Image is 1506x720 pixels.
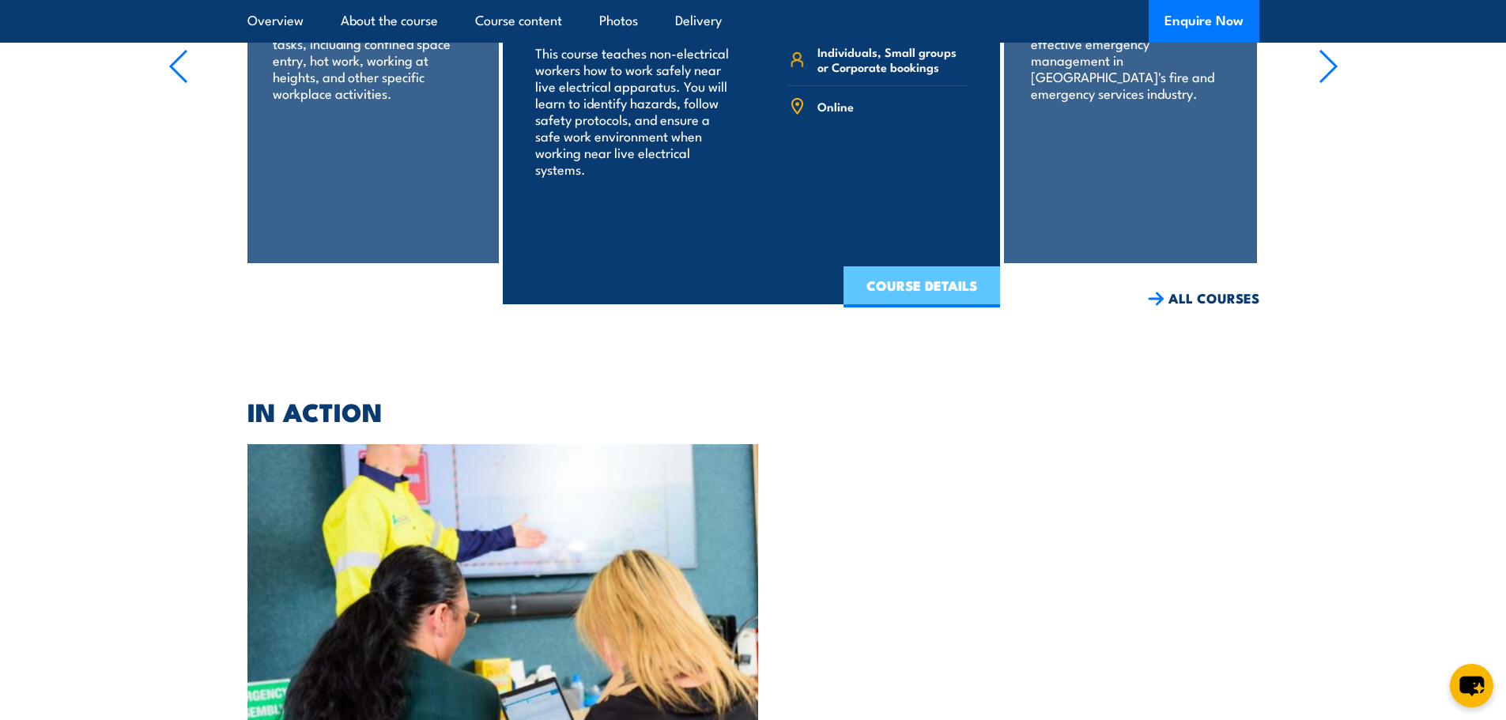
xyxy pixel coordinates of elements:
span: Individuals, Small groups or Corporate bookings [817,44,968,74]
a: COURSE DETAILS [844,266,1000,307]
button: chat-button [1450,664,1493,707]
h2: IN ACTION [247,400,1259,422]
p: This course teaches non-electrical workers how to work safely near live electrical apparatus. You... [535,44,730,177]
a: ALL COURSES [1148,289,1259,307]
span: Online [817,99,854,114]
